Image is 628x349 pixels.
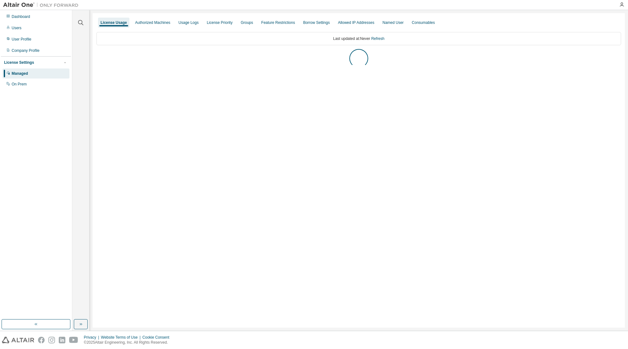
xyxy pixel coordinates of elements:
[338,20,374,25] div: Allowed IP Addresses
[261,20,295,25] div: Feature Restrictions
[38,337,45,343] img: facebook.svg
[371,36,385,41] a: Refresh
[303,20,330,25] div: Borrow Settings
[12,48,40,53] div: Company Profile
[12,71,28,76] div: Managed
[3,2,82,8] img: Altair One
[12,82,27,87] div: On Prem
[59,337,65,343] img: linkedin.svg
[241,20,253,25] div: Groups
[96,32,621,45] div: Last updated at: Never
[48,337,55,343] img: instagram.svg
[84,340,173,345] p: © 2025 Altair Engineering, Inc. All Rights Reserved.
[12,25,21,30] div: Users
[69,337,78,343] img: youtube.svg
[101,335,142,340] div: Website Terms of Use
[4,60,34,65] div: License Settings
[178,20,199,25] div: Usage Logs
[101,20,127,25] div: License Usage
[382,20,403,25] div: Named User
[12,14,30,19] div: Dashboard
[412,20,435,25] div: Consumables
[207,20,232,25] div: License Priority
[84,335,101,340] div: Privacy
[135,20,170,25] div: Authorized Machines
[142,335,173,340] div: Cookie Consent
[2,337,34,343] img: altair_logo.svg
[12,37,31,42] div: User Profile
